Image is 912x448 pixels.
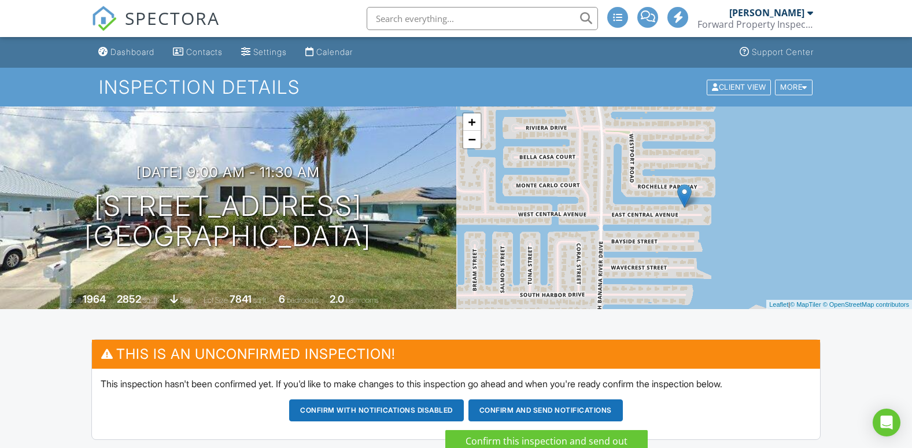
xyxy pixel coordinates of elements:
[83,293,106,305] div: 1964
[463,113,481,131] a: Zoom in
[729,7,804,19] div: [PERSON_NAME]
[143,296,159,304] span: sq. ft.
[463,131,481,148] a: Zoom out
[752,47,814,57] div: Support Center
[707,79,771,95] div: Client View
[873,409,900,436] div: Open Intercom Messenger
[330,293,344,305] div: 2.0
[92,340,821,368] h3: This is an Unconfirmed Inspection!
[735,42,818,63] a: Support Center
[186,47,223,57] div: Contacts
[279,293,285,305] div: 6
[706,82,774,91] a: Client View
[230,293,252,305] div: 7841
[287,296,319,304] span: bedrooms
[94,42,159,63] a: Dashboard
[253,296,268,304] span: sq.ft.
[101,377,812,390] p: This inspection hasn't been confirmed yet. If you'd like to make changes to this inspection go ah...
[68,296,81,304] span: Built
[125,6,220,30] span: SPECTORA
[136,164,320,180] h3: [DATE] 9:00 am - 11:30 am
[110,47,154,57] div: Dashboard
[775,79,813,95] div: More
[769,301,788,308] a: Leaflet
[790,301,821,308] a: © MapTiler
[168,42,227,63] a: Contacts
[99,77,814,97] h1: Inspection Details
[91,16,220,40] a: SPECTORA
[301,42,357,63] a: Calendar
[346,296,379,304] span: bathrooms
[237,42,291,63] a: Settings
[91,6,117,31] img: The Best Home Inspection Software - Spectora
[84,191,371,252] h1: [STREET_ADDRESS] [GEOGRAPHIC_DATA]
[468,399,623,421] button: Confirm and send notifications
[316,47,353,57] div: Calendar
[253,47,287,57] div: Settings
[117,293,141,305] div: 2852
[766,300,912,310] div: |
[697,19,813,30] div: Forward Property Inspections
[367,7,598,30] input: Search everything...
[180,296,193,304] span: slab
[823,301,909,308] a: © OpenStreetMap contributors
[289,399,464,421] button: Confirm with notifications disabled
[204,296,228,304] span: Lot Size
